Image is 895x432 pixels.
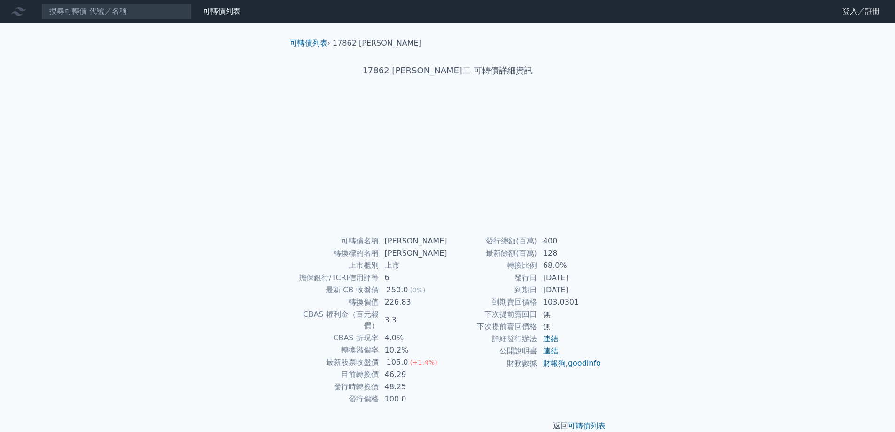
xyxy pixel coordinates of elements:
input: 搜尋可轉債 代號／名稱 [41,3,192,19]
div: 105.0 [385,357,410,368]
td: 詳細發行辦法 [448,333,537,345]
td: 公開說明書 [448,345,537,357]
td: 擔保銀行/TCRI信用評等 [294,272,379,284]
td: 226.83 [379,296,448,308]
td: 到期賣回價格 [448,296,537,308]
td: 46.29 [379,369,448,381]
span: (0%) [410,286,425,294]
td: 轉換溢價率 [294,344,379,356]
td: 10.2% [379,344,448,356]
td: 48.25 [379,381,448,393]
td: 下次提前賣回日 [448,308,537,321]
td: 財務數據 [448,357,537,369]
td: CBAS 權利金（百元報價） [294,308,379,332]
td: 上市櫃別 [294,259,379,272]
td: 6 [379,272,448,284]
td: [DATE] [537,284,602,296]
td: 68.0% [537,259,602,272]
td: [DATE] [537,272,602,284]
td: 轉換價值 [294,296,379,308]
td: CBAS 折現率 [294,332,379,344]
td: 無 [537,321,602,333]
li: 17862 [PERSON_NAME] [333,38,421,49]
td: 128 [537,247,602,259]
td: 上市 [379,259,448,272]
td: 400 [537,235,602,247]
td: 發行價格 [294,393,379,405]
td: [PERSON_NAME] [379,235,448,247]
td: 到期日 [448,284,537,296]
a: 連結 [543,334,558,343]
a: 財報狗 [543,359,566,368]
div: 250.0 [385,284,410,296]
td: , [537,357,602,369]
td: 發行時轉換價 [294,381,379,393]
td: 發行總額(百萬) [448,235,537,247]
td: 目前轉換價 [294,369,379,381]
td: 發行日 [448,272,537,284]
a: 連結 [543,346,558,355]
td: 轉換標的名稱 [294,247,379,259]
a: 可轉債列表 [203,7,241,16]
td: 轉換比例 [448,259,537,272]
td: 4.0% [379,332,448,344]
td: 下次提前賣回價格 [448,321,537,333]
td: 最新股票收盤價 [294,356,379,369]
td: 最新餘額(百萬) [448,247,537,259]
td: [PERSON_NAME] [379,247,448,259]
span: (+1.4%) [410,359,437,366]
td: 最新 CB 收盤價 [294,284,379,296]
li: › [290,38,330,49]
p: 返回 [282,420,613,432]
h1: 17862 [PERSON_NAME]二 可轉債詳細資訊 [282,64,613,77]
td: 103.0301 [537,296,602,308]
td: 可轉債名稱 [294,235,379,247]
td: 100.0 [379,393,448,405]
a: 登入／註冊 [835,4,887,19]
td: 3.3 [379,308,448,332]
a: 可轉債列表 [568,421,606,430]
a: 可轉債列表 [290,39,327,47]
td: 無 [537,308,602,321]
a: goodinfo [568,359,601,368]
